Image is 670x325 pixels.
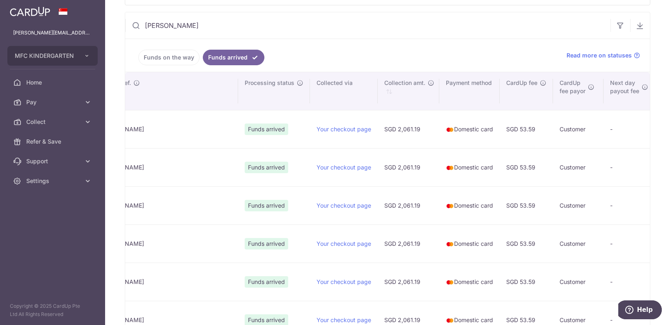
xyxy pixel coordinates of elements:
td: [PERSON_NAME] [90,263,238,301]
a: Read more on statuses [567,51,640,60]
th: Processing status [238,72,310,110]
input: Search [125,12,610,39]
td: Customer [553,110,603,148]
span: Processing status [245,79,294,87]
td: [PERSON_NAME] [90,186,238,224]
td: Domestic card [439,263,500,301]
td: SGD 53.59 [500,224,553,263]
td: Domestic card [439,224,500,263]
span: MFC KINDERGARTEN [15,52,76,60]
td: SGD 2,061.19 [378,263,439,301]
iframe: Opens a widget where you can find more information [618,300,662,321]
img: mastercard-sm-87a3fd1e0bddd137fecb07648320f44c262e2538e7db6024463105ddbc961eb2.png [446,126,454,134]
th: Payment method [439,72,500,110]
span: Funds arrived [245,276,288,288]
span: Pay [26,98,80,106]
th: CardUp fee [500,72,553,110]
th: Payment ref. [90,72,238,110]
td: [PERSON_NAME] [90,110,238,148]
span: Funds arrived [245,162,288,173]
td: - [603,263,655,301]
td: SGD 2,061.19 [378,224,439,263]
td: Customer [553,263,603,301]
img: mastercard-sm-87a3fd1e0bddd137fecb07648320f44c262e2538e7db6024463105ddbc961eb2.png [446,240,454,248]
a: Your checkout page [317,316,371,323]
a: Funds on the way [138,50,200,65]
span: Refer & Save [26,137,80,146]
span: Read more on statuses [567,51,632,60]
img: mastercard-sm-87a3fd1e0bddd137fecb07648320f44c262e2538e7db6024463105ddbc961eb2.png [446,164,454,172]
td: Customer [553,224,603,263]
td: Domestic card [439,148,500,186]
td: SGD 2,061.19 [378,110,439,148]
button: MFC KINDERGARTEN [7,46,98,66]
td: - [603,148,655,186]
td: [PERSON_NAME] [90,224,238,263]
a: Your checkout page [317,164,371,171]
td: Domestic card [439,110,500,148]
img: CardUp [10,7,50,16]
td: [PERSON_NAME] [90,148,238,186]
td: - [603,186,655,224]
img: mastercard-sm-87a3fd1e0bddd137fecb07648320f44c262e2538e7db6024463105ddbc961eb2.png [446,278,454,286]
td: Customer [553,148,603,186]
span: Funds arrived [245,200,288,211]
th: Next daypayout fee [603,72,655,110]
img: mastercard-sm-87a3fd1e0bddd137fecb07648320f44c262e2538e7db6024463105ddbc961eb2.png [446,316,454,325]
span: Settings [26,177,80,185]
a: Your checkout page [317,240,371,247]
td: Customer [553,186,603,224]
td: SGD 53.59 [500,186,553,224]
span: Next day payout fee [610,79,639,95]
a: Your checkout page [317,126,371,133]
span: Home [26,78,80,87]
span: Collect [26,118,80,126]
p: [PERSON_NAME][EMAIL_ADDRESS][DOMAIN_NAME] [13,29,92,37]
span: CardUp fee payor [560,79,585,95]
span: Help [18,6,34,13]
span: Support [26,157,80,165]
td: SGD 2,061.19 [378,148,439,186]
td: - [603,224,655,263]
a: Funds arrived [203,50,264,65]
a: Your checkout page [317,202,371,209]
td: SGD 2,061.19 [378,186,439,224]
th: CardUpfee payor [553,72,603,110]
span: Collection amt. [384,79,425,87]
span: Funds arrived [245,124,288,135]
td: SGD 53.59 [500,148,553,186]
td: Domestic card [439,186,500,224]
td: SGD 53.59 [500,110,553,148]
td: SGD 53.59 [500,263,553,301]
a: Your checkout page [317,278,371,285]
span: CardUp fee [506,79,537,87]
span: Funds arrived [245,238,288,249]
th: Collection amt. : activate to sort column ascending [378,72,439,110]
th: Collected via [310,72,378,110]
td: - [603,110,655,148]
img: mastercard-sm-87a3fd1e0bddd137fecb07648320f44c262e2538e7db6024463105ddbc961eb2.png [446,202,454,210]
